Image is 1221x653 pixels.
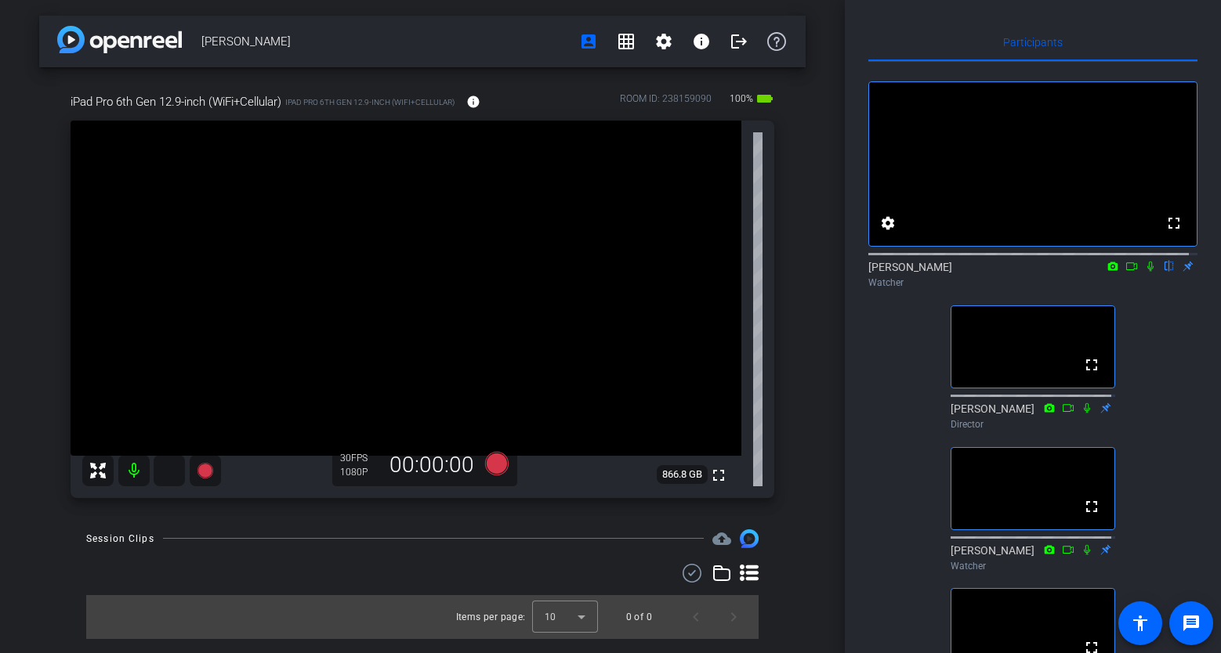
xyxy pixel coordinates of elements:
[71,93,281,110] span: iPad Pro 6th Gen 12.9-inch (WiFi+Cellular)
[709,466,728,485] mat-icon: fullscreen
[456,609,526,625] div: Items per page:
[727,86,755,111] span: 100%
[379,452,484,478] div: 00:00:00
[617,32,636,51] mat-icon: grid_on
[868,276,1197,290] div: Watcher
[1182,614,1201,633] mat-icon: message
[740,529,759,548] img: Session clips
[1082,355,1101,374] mat-icon: fullscreen
[1003,37,1063,48] span: Participants
[755,89,774,108] mat-icon: battery_std
[340,466,379,478] div: 1080P
[1082,497,1101,516] mat-icon: fullscreen
[951,401,1115,431] div: [PERSON_NAME]
[1165,214,1183,233] mat-icon: fullscreen
[951,543,1115,573] div: [PERSON_NAME]
[579,32,598,51] mat-icon: account_box
[692,32,711,51] mat-icon: info
[879,214,897,233] mat-icon: settings
[712,529,731,548] mat-icon: cloud_upload
[340,452,379,464] div: 30
[951,559,1115,573] div: Watcher
[715,598,752,636] button: Next page
[201,26,570,57] span: [PERSON_NAME]
[1160,258,1179,272] mat-icon: flip
[466,95,480,109] mat-icon: info
[868,259,1197,290] div: [PERSON_NAME]
[712,529,731,548] span: Destinations for your clips
[677,598,715,636] button: Previous page
[57,26,182,53] img: app-logo
[654,32,673,51] mat-icon: settings
[620,92,712,114] div: ROOM ID: 238159090
[351,453,368,464] span: FPS
[86,531,154,547] div: Session Clips
[285,96,455,108] span: iPad Pro 6th Gen 12.9-inch (WiFi+Cellular)
[626,609,652,625] div: 0 of 0
[730,32,748,51] mat-icon: logout
[657,465,708,484] span: 866.8 GB
[1131,614,1150,633] mat-icon: accessibility
[951,417,1115,431] div: Director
